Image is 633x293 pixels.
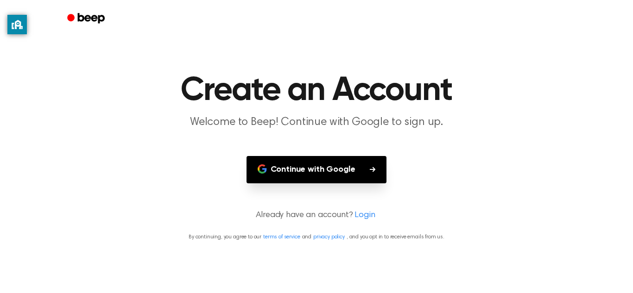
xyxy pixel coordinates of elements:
a: terms of service [263,234,300,240]
a: Beep [61,10,113,28]
button: Continue with Google [247,156,387,183]
button: privacy banner [7,15,27,34]
p: By continuing, you agree to our and , and you opt in to receive emails from us. [11,233,622,241]
p: Welcome to Beep! Continue with Google to sign up. [139,115,494,130]
p: Already have an account? [11,209,622,222]
h1: Create an Account [79,74,554,107]
a: privacy policy [313,234,345,240]
a: Login [354,209,375,222]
